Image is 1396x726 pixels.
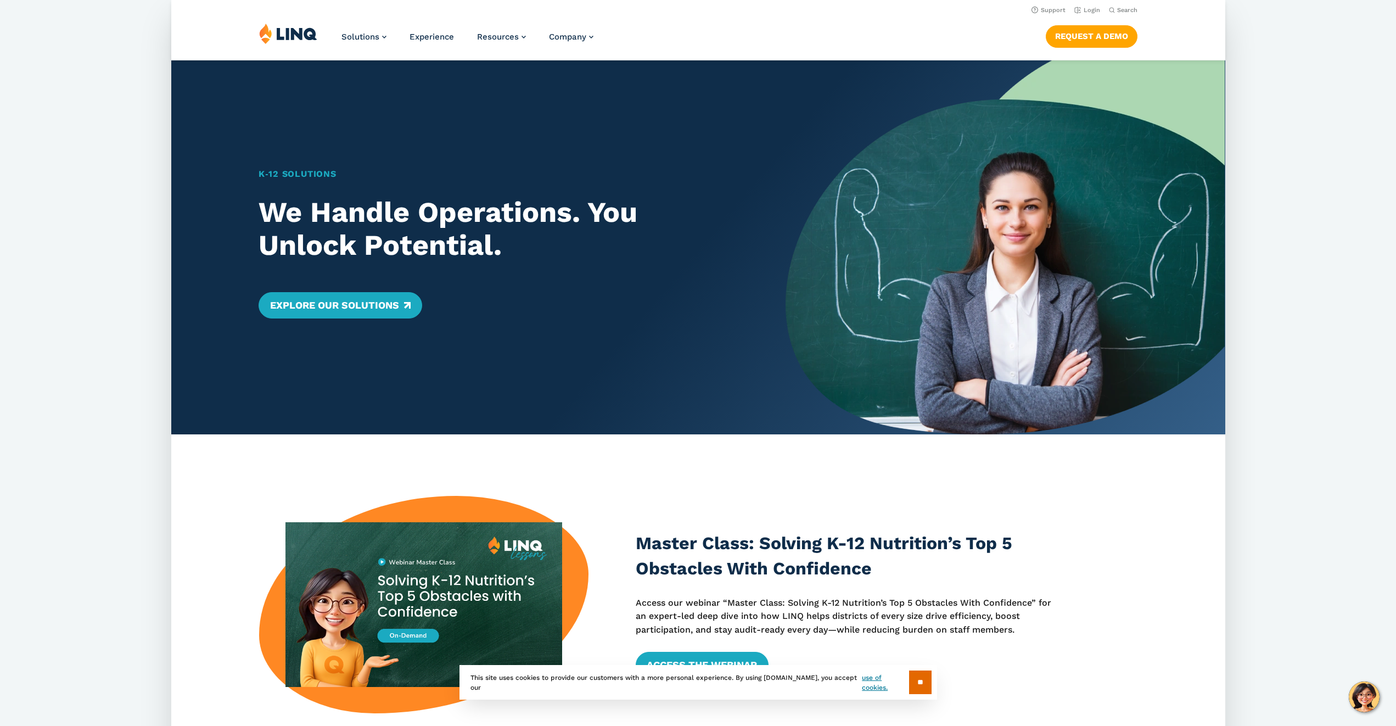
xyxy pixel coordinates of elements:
[410,32,454,42] a: Experience
[862,673,909,693] a: use of cookies.
[259,23,317,44] img: LINQ | K‑12 Software
[171,3,1225,15] nav: Utility Navigation
[259,196,743,262] h2: We Handle Operations. You Unlock Potential.
[1108,6,1137,14] button: Open Search Bar
[1074,7,1100,14] a: Login
[1045,23,1137,47] nav: Button Navigation
[636,652,768,678] a: Access the Webinar
[259,167,743,181] h1: K‑12 Solutions
[341,23,593,59] nav: Primary Navigation
[1349,682,1380,712] button: Hello, have a question? Let’s chat.
[477,32,526,42] a: Resources
[1045,25,1137,47] a: Request a Demo
[259,292,422,319] a: Explore Our Solutions
[786,60,1225,434] img: Home Banner
[1031,7,1065,14] a: Support
[636,531,1062,581] h3: Master Class: Solving K-12 Nutrition’s Top 5 Obstacles With Confidence
[341,32,379,42] span: Solutions
[477,32,519,42] span: Resources
[1117,7,1137,14] span: Search
[549,32,586,42] span: Company
[341,32,386,42] a: Solutions
[549,32,593,42] a: Company
[459,665,937,700] div: This site uses cookies to provide our customers with a more personal experience. By using [DOMAIN...
[636,596,1062,636] p: Access our webinar “Master Class: Solving K-12 Nutrition’s Top 5 Obstacles With Confidence” for a...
